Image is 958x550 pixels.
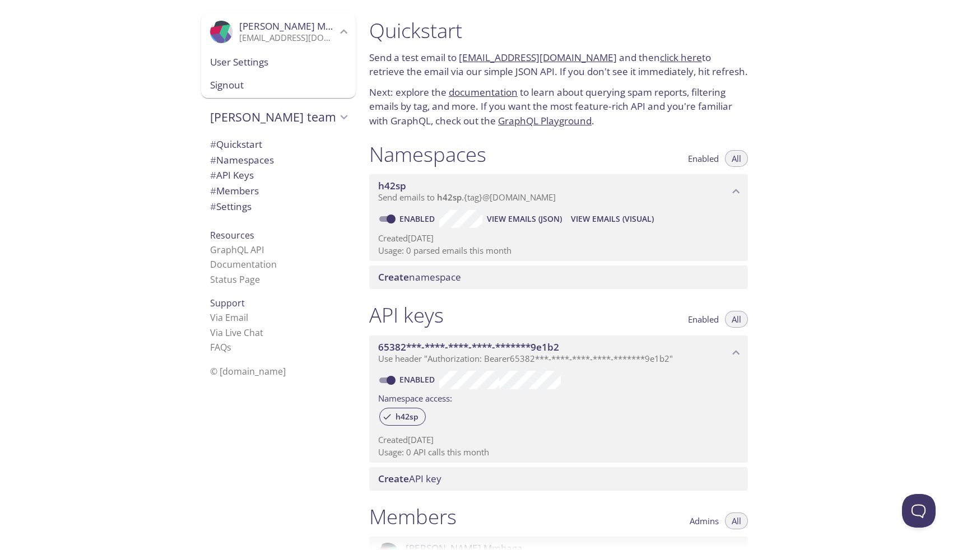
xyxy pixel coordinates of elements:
[683,512,726,529] button: Admins
[210,169,216,181] span: #
[369,18,748,43] h1: Quickstart
[369,265,748,289] div: Create namespace
[566,210,658,228] button: View Emails (Visual)
[210,258,277,271] a: Documentation
[681,150,726,167] button: Enabled
[482,210,566,228] button: View Emails (JSON)
[378,179,406,192] span: h42sp
[210,273,260,286] a: Status Page
[571,212,654,226] span: View Emails (Visual)
[210,365,286,377] span: © [DOMAIN_NAME]
[210,229,254,241] span: Resources
[210,153,216,166] span: #
[389,412,425,422] span: h42sp
[201,102,356,132] div: Johnson's team
[210,244,264,256] a: GraphQL API
[369,174,748,209] div: h42sp namespace
[201,13,356,50] div: Johnson Mmbaga
[369,302,444,328] h1: API keys
[378,192,556,203] span: Send emails to . {tag} @[DOMAIN_NAME]
[201,152,356,168] div: Namespaces
[378,389,452,405] label: Namespace access:
[498,114,592,127] a: GraphQL Playground
[902,494,936,528] iframe: Help Scout Beacon - Open
[201,73,356,98] div: Signout
[210,184,259,197] span: Members
[210,153,274,166] span: Namespaces
[437,192,462,203] span: h42sp
[369,467,748,491] div: Create API Key
[660,51,702,64] a: click here
[210,327,263,339] a: Via Live Chat
[378,446,739,458] p: Usage: 0 API calls this month
[725,150,748,167] button: All
[398,374,439,385] a: Enabled
[210,200,216,213] span: #
[201,137,356,152] div: Quickstart
[210,200,252,213] span: Settings
[378,232,739,244] p: Created [DATE]
[681,311,726,328] button: Enabled
[378,245,739,257] p: Usage: 0 parsed emails this month
[210,311,248,324] a: Via Email
[725,512,748,529] button: All
[201,183,356,199] div: Members
[201,50,356,74] div: User Settings
[210,55,347,69] span: User Settings
[210,184,216,197] span: #
[210,138,262,151] span: Quickstart
[487,212,562,226] span: View Emails (JSON)
[725,311,748,328] button: All
[239,32,337,44] p: [EMAIL_ADDRESS][DOMAIN_NAME]
[379,408,426,426] div: h42sp
[369,50,748,79] p: Send a test email to and then to retrieve the email via our simple JSON API. If you don't see it ...
[227,341,231,353] span: s
[210,169,254,181] span: API Keys
[398,213,439,224] a: Enabled
[210,109,337,125] span: [PERSON_NAME] team
[449,86,518,99] a: documentation
[239,20,356,32] span: [PERSON_NAME] Mmbaga
[201,167,356,183] div: API Keys
[378,434,739,446] p: Created [DATE]
[201,199,356,215] div: Team Settings
[210,138,216,151] span: #
[369,85,748,128] p: Next: explore the to learn about querying spam reports, filtering emails by tag, and more. If you...
[378,271,461,283] span: namespace
[210,78,347,92] span: Signout
[378,472,409,485] span: Create
[369,142,486,167] h1: Namespaces
[369,504,457,529] h1: Members
[378,271,409,283] span: Create
[378,472,441,485] span: API key
[210,341,231,353] a: FAQ
[210,297,245,309] span: Support
[459,51,617,64] a: [EMAIL_ADDRESS][DOMAIN_NAME]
